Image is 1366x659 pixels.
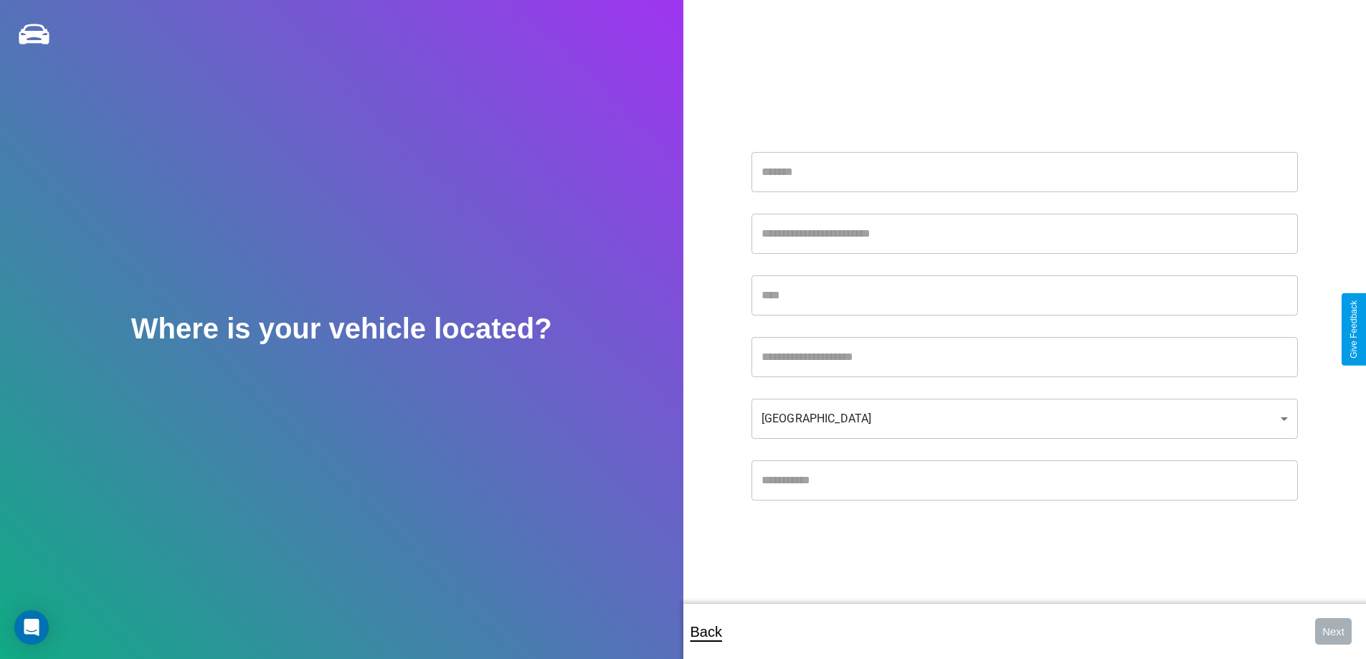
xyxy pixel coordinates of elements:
[131,313,552,345] h2: Where is your vehicle located?
[1349,300,1359,359] div: Give Feedback
[14,610,49,645] div: Open Intercom Messenger
[751,399,1298,439] div: [GEOGRAPHIC_DATA]
[691,619,722,645] p: Back
[1315,618,1352,645] button: Next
